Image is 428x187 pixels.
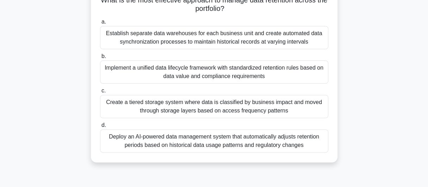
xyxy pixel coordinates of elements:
div: Create a tiered storage system where data is classified by business impact and moved through stor... [100,95,328,118]
div: Implement a unified data lifecycle framework with standardized retention rules based on data valu... [100,60,328,84]
div: Deploy an AI-powered data management system that automatically adjusts retention periods based on... [100,129,328,153]
div: Establish separate data warehouses for each business unit and create automated data synchronizati... [100,26,328,49]
span: c. [101,88,106,93]
span: b. [101,53,106,59]
span: d. [101,122,106,128]
span: a. [101,19,106,25]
